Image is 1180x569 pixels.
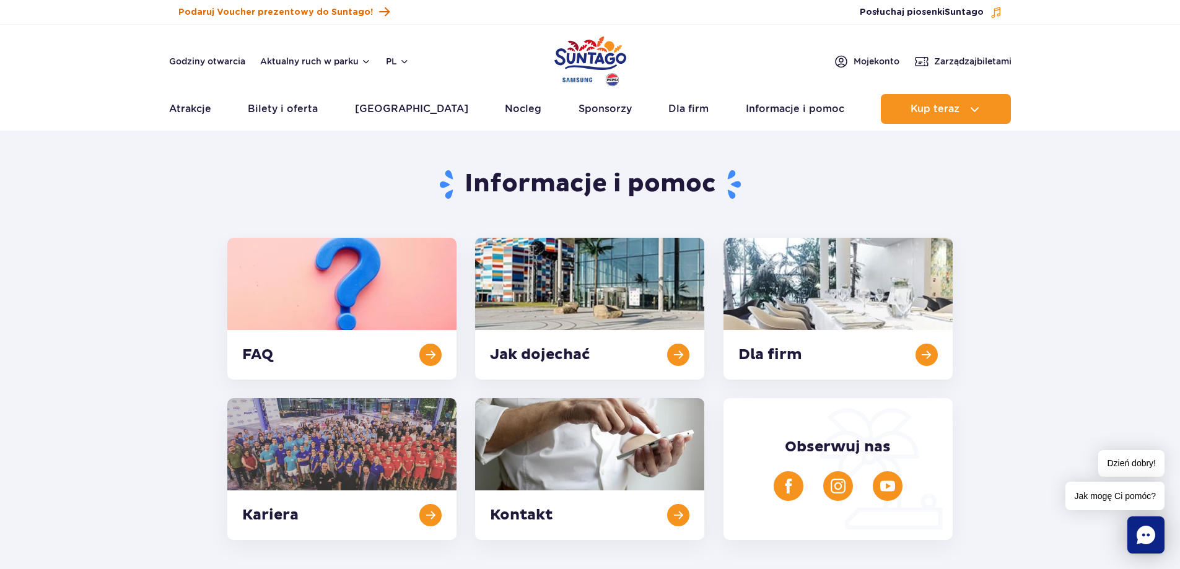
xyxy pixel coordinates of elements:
[934,55,1012,67] span: Zarządzaj biletami
[178,6,373,19] span: Podaruj Voucher prezentowy do Suntago!
[260,56,371,66] button: Aktualny ruch w parku
[854,55,899,67] span: Moje konto
[554,31,626,88] a: Park of Poland
[746,94,844,124] a: Informacje i pomoc
[880,479,895,493] img: YouTube
[169,94,211,124] a: Atrakcje
[781,479,796,493] img: Facebook
[579,94,632,124] a: Sponsorzy
[248,94,318,124] a: Bilety i oferta
[914,54,1012,69] a: Zarządzajbiletami
[355,94,468,124] a: [GEOGRAPHIC_DATA]
[178,4,390,20] a: Podaruj Voucher prezentowy do Suntago!
[860,6,1002,19] button: Posłuchaj piosenkiSuntago
[785,438,891,456] span: Obserwuj nas
[1065,482,1165,510] span: Jak mogę Ci pomóc?
[831,479,846,493] img: Instagram
[945,8,984,17] span: Suntago
[911,103,959,115] span: Kup teraz
[881,94,1011,124] button: Kup teraz
[227,168,953,201] h1: Informacje i pomoc
[169,55,245,67] a: Godziny otwarcia
[505,94,541,124] a: Nocleg
[1127,516,1165,554] div: Chat
[386,55,409,67] button: pl
[1098,450,1165,477] span: Dzień dobry!
[668,94,709,124] a: Dla firm
[860,6,984,19] span: Posłuchaj piosenki
[834,54,899,69] a: Mojekonto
